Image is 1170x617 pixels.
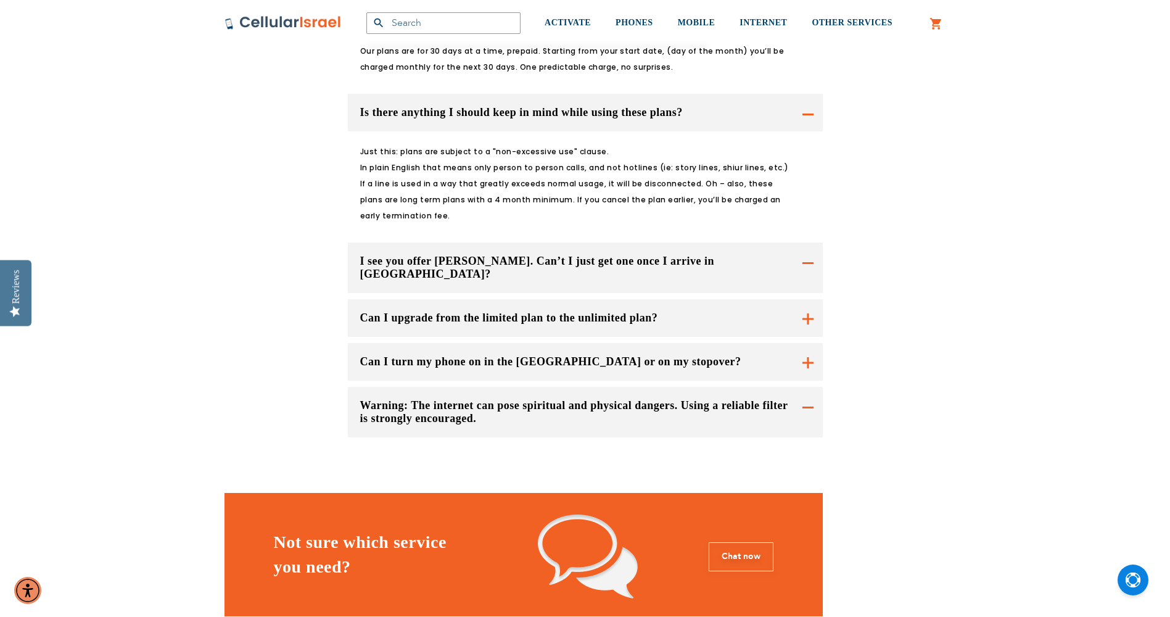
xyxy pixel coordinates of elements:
[709,542,773,571] a: Chat now
[545,18,591,27] span: ACTIVATE
[348,242,823,293] button: I see you offer [PERSON_NAME]. Can’t I just get one once I arrive in [GEOGRAPHIC_DATA]?
[348,387,823,437] button: Warning: The internet can pose spiritual and physical dangers. Using a reliable filter is strongl...
[348,343,823,381] button: Can I turn my phone on in the [GEOGRAPHIC_DATA] or on my stopover?
[366,12,521,34] input: Search
[10,270,22,304] div: Reviews
[360,144,795,224] p: Just this: plans are subject to a "non-excessive use" clause. In plain English that means only pe...
[812,18,892,27] span: OTHER SERVICES
[739,18,787,27] span: INTERNET
[616,18,653,27] span: PHONES
[225,15,342,30] img: Cellular Israel Logo
[348,299,823,337] button: Can I upgrade from the limited plan to the unlimited plan?
[274,530,447,579] h1: Not sure which service you need?
[678,18,715,27] span: MOBILE
[14,577,41,604] div: Accessibility Menu
[348,94,823,131] button: Is there anything I should keep in mind while using these plans?
[360,43,795,75] p: Our plans are for 30 days at a time, prepaid. Starting from your start date, (day of the month) y...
